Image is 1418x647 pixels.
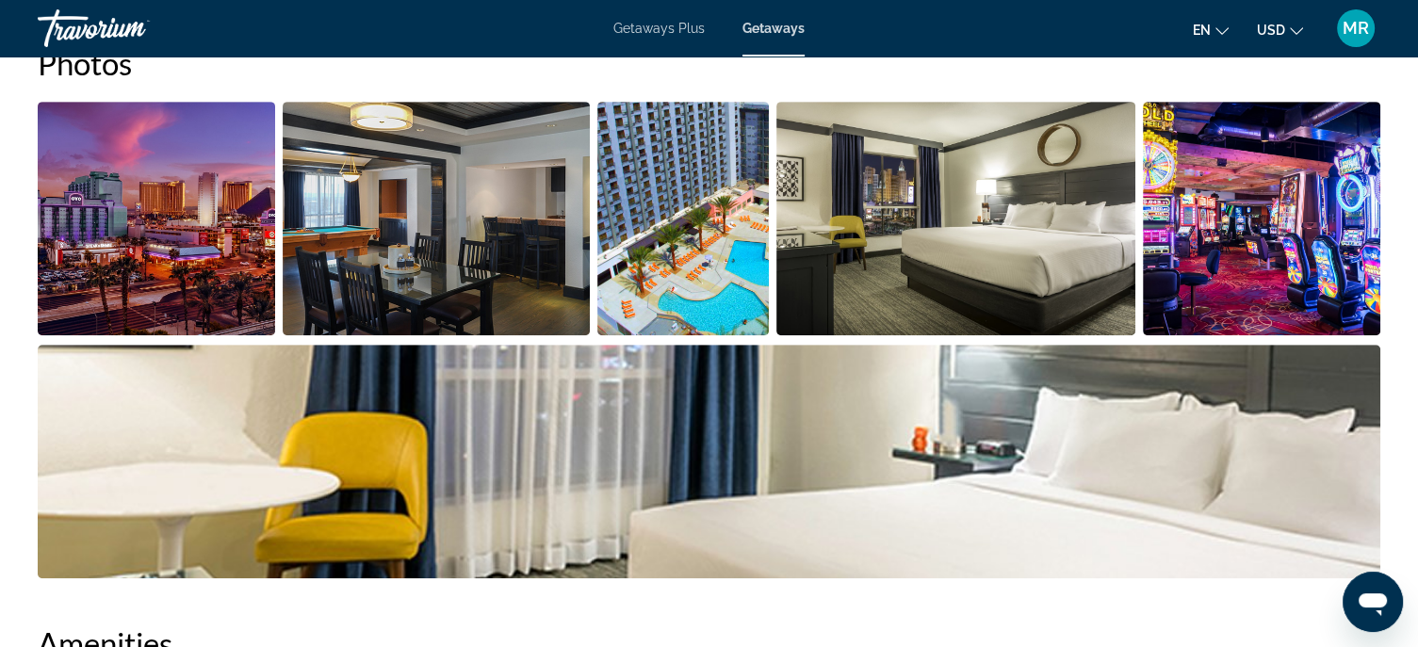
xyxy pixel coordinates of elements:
[597,101,769,336] button: Open full-screen image slider
[1193,16,1229,43] button: Change language
[1343,19,1369,38] span: MR
[38,344,1380,579] button: Open full-screen image slider
[776,101,1136,336] button: Open full-screen image slider
[1257,16,1303,43] button: Change currency
[1257,23,1285,38] span: USD
[283,101,591,336] button: Open full-screen image slider
[38,4,226,53] a: Travorium
[613,21,705,36] a: Getaways Plus
[742,21,805,36] a: Getaways
[1331,8,1380,48] button: User Menu
[1143,101,1380,336] button: Open full-screen image slider
[1343,572,1403,632] iframe: Button to launch messaging window
[38,101,275,336] button: Open full-screen image slider
[1193,23,1211,38] span: en
[38,44,1380,82] h2: Photos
